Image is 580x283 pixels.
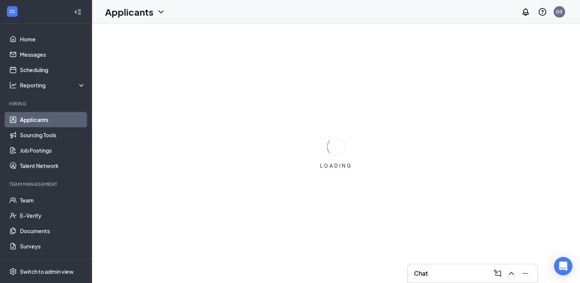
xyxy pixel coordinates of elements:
button: ComposeMessage [491,267,504,280]
div: GS [556,8,563,15]
a: Scheduling [20,62,85,77]
svg: ComposeMessage [493,269,502,278]
svg: QuestionInfo [538,7,547,16]
button: Minimize [519,267,531,280]
a: Home [20,31,85,47]
h1: Applicants [105,5,153,18]
svg: Collapse [74,8,82,16]
a: Applicants [20,112,85,127]
svg: Analysis [9,81,17,89]
svg: Settings [9,268,17,275]
div: Switch to admin view [20,268,74,275]
svg: WorkstreamLogo [8,8,16,15]
a: Team [20,193,85,208]
div: Reporting [20,81,86,89]
svg: ChevronUp [507,269,516,278]
div: Hiring [9,100,84,107]
button: ChevronUp [505,267,518,280]
div: Team Management [9,181,84,188]
a: Documents [20,223,85,239]
a: E-Verify [20,208,85,223]
a: Surveys [20,239,85,254]
a: Messages [20,47,85,62]
a: Job Postings [20,143,85,158]
div: Open Intercom Messenger [554,257,572,275]
div: LOADING [317,163,355,169]
a: Sourcing Tools [20,127,85,143]
h3: Chat [414,269,428,278]
svg: Minimize [521,269,530,278]
svg: ChevronDown [156,7,166,16]
a: Talent Network [20,158,85,173]
svg: Notifications [521,7,530,16]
